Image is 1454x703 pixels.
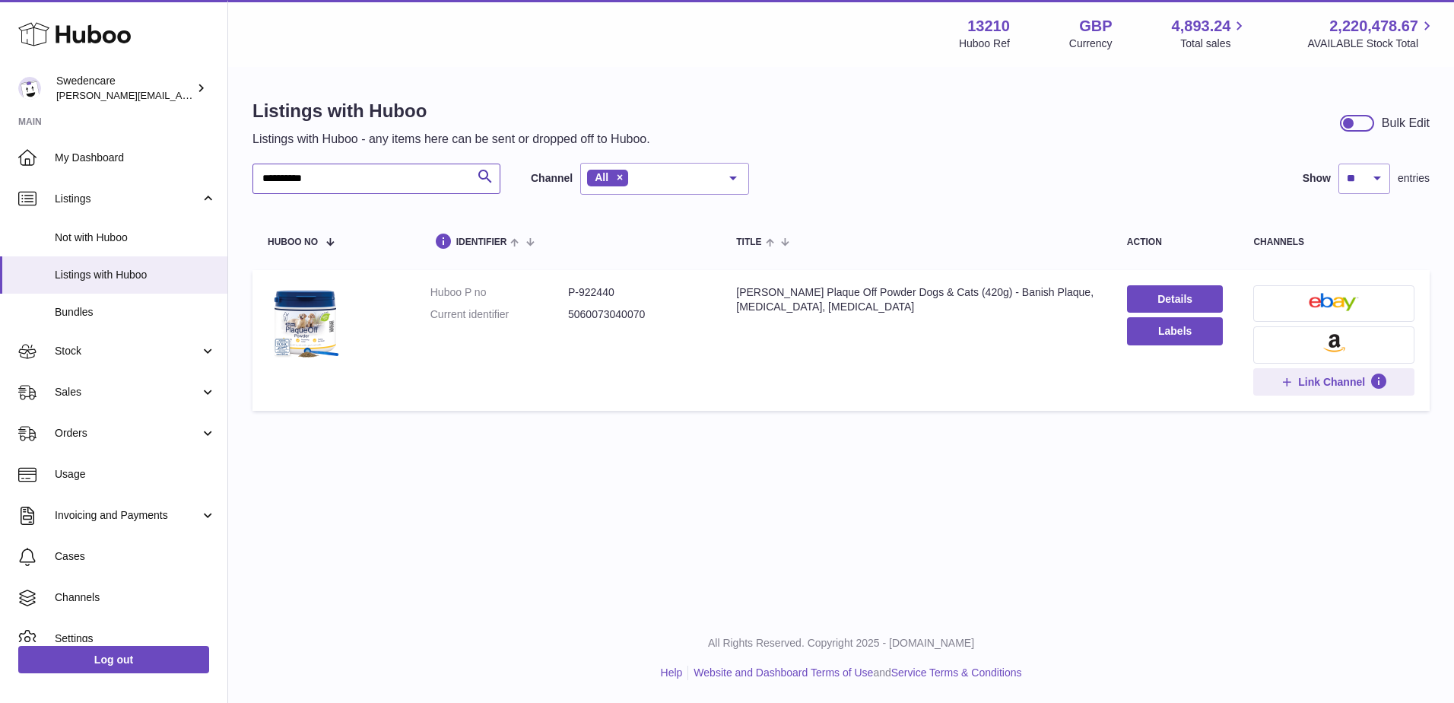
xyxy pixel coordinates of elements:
span: [PERSON_NAME][EMAIL_ADDRESS][PERSON_NAME][DOMAIN_NAME] [56,89,386,101]
span: Orders [55,426,200,441]
a: Details [1127,285,1224,313]
span: 4,893.24 [1172,16,1231,37]
span: AVAILABLE Stock Total [1307,37,1436,51]
span: Listings with Huboo [55,268,216,282]
span: entries [1398,171,1430,186]
label: Channel [531,171,573,186]
a: Log out [18,646,209,673]
div: Currency [1069,37,1113,51]
img: daniel.corbridge@swedencare.co.uk [18,77,41,100]
div: channels [1253,237,1414,247]
span: Bundles [55,305,216,320]
div: Bulk Edit [1382,115,1430,132]
dt: Current identifier [430,307,568,322]
dt: Huboo P no [430,285,568,300]
button: Labels [1127,317,1224,345]
a: 4,893.24 Total sales [1172,16,1249,51]
span: My Dashboard [55,151,216,165]
button: Link Channel [1253,368,1414,396]
dd: 5060073040070 [568,307,706,322]
a: Service Terms & Conditions [891,666,1022,679]
span: Listings [55,192,200,206]
a: Website and Dashboard Terms of Use [694,666,873,679]
span: All [595,171,608,183]
span: Huboo no [268,237,318,247]
span: Stock [55,344,200,358]
a: 2,220,478.67 AVAILABLE Stock Total [1307,16,1436,51]
div: Huboo Ref [959,37,1010,51]
img: ProDen Plaque Off Powder Dogs & Cats (420g) - Banish Plaque, Tartar, Bad Breath [268,285,344,361]
span: Sales [55,385,200,399]
img: amazon-small.png [1323,334,1345,352]
span: title [736,237,761,247]
img: ebay-small.png [1309,293,1359,311]
strong: GBP [1079,16,1112,37]
span: Not with Huboo [55,231,216,245]
label: Show [1303,171,1331,186]
div: action [1127,237,1224,247]
span: Total sales [1180,37,1248,51]
div: [PERSON_NAME] Plaque Off Powder Dogs & Cats (420g) - Banish Plaque, [MEDICAL_DATA], [MEDICAL_DATA] [736,285,1097,314]
span: identifier [456,237,507,247]
div: Swedencare [56,74,193,103]
dd: P-922440 [568,285,706,300]
p: All Rights Reserved. Copyright 2025 - [DOMAIN_NAME] [240,636,1442,651]
span: 2,220,478.67 [1329,16,1418,37]
h1: Listings with Huboo [252,99,650,123]
span: Cases [55,549,216,564]
span: Channels [55,590,216,605]
a: Help [661,666,683,679]
span: Usage [55,467,216,482]
p: Listings with Huboo - any items here can be sent or dropped off to Huboo. [252,131,650,148]
span: Link Channel [1298,375,1365,389]
span: Settings [55,631,216,646]
strong: 13210 [967,16,1010,37]
li: and [688,666,1021,680]
span: Invoicing and Payments [55,508,200,523]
